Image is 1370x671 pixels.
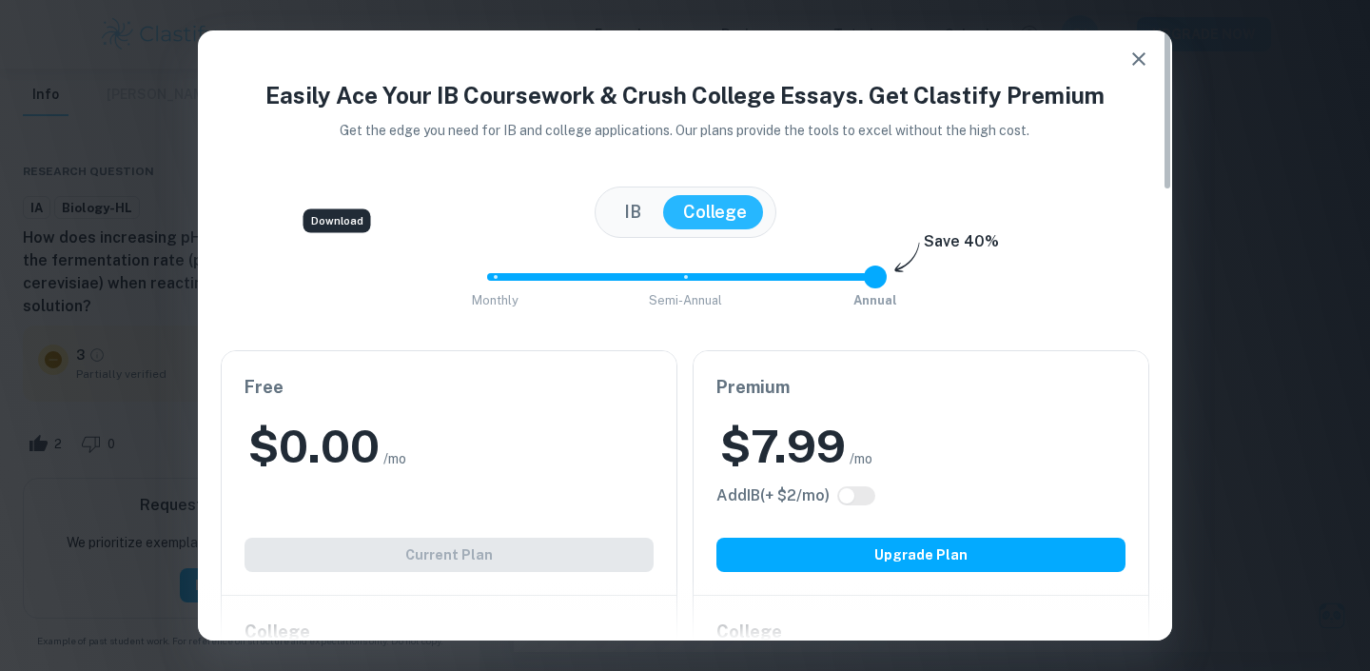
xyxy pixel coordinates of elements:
h6: Save 40% [924,230,999,263]
img: subscription-arrow.svg [894,242,920,274]
p: Get the edge you need for IB and college applications. Our plans provide the tools to excel witho... [314,120,1057,141]
span: /mo [383,448,406,469]
h6: Free [245,374,654,401]
div: Download [303,209,371,233]
span: Semi-Annual [649,293,722,307]
h6: Premium [716,374,1125,401]
span: Annual [853,293,897,307]
button: IB [605,195,660,229]
h4: Easily Ace Your IB Coursework & Crush College Essays. Get Clastify Premium [221,78,1149,112]
button: Upgrade Plan [716,538,1125,572]
button: College [664,195,766,229]
span: /mo [850,448,872,469]
span: Monthly [472,293,519,307]
h2: $ 7.99 [720,416,846,477]
h6: Click to see all the additional IB features. [716,484,830,507]
h2: $ 0.00 [248,416,380,477]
